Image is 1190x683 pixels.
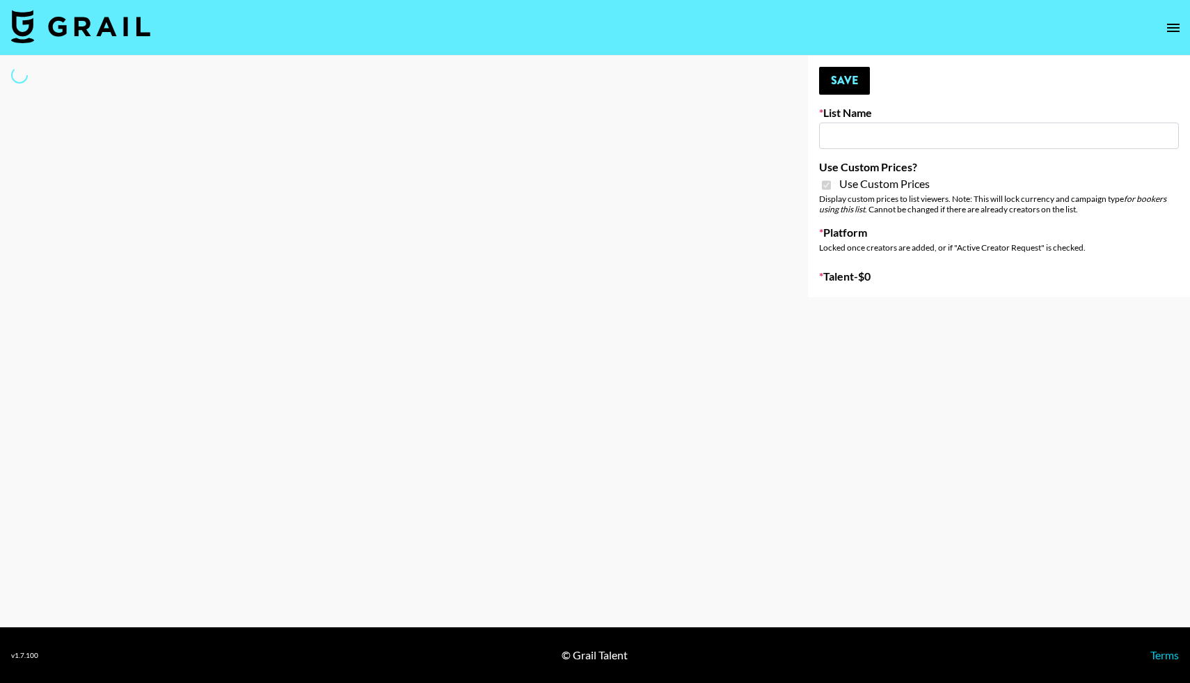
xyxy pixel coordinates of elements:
em: for bookers using this list [819,194,1166,214]
img: Grail Talent [11,10,150,43]
label: Talent - $ 0 [819,269,1179,283]
span: Use Custom Prices [839,177,930,191]
button: open drawer [1159,14,1187,42]
div: Locked once creators are added, or if "Active Creator Request" is checked. [819,242,1179,253]
label: List Name [819,106,1179,120]
a: Terms [1150,648,1179,661]
div: v 1.7.100 [11,651,38,660]
div: © Grail Talent [562,648,628,662]
div: Display custom prices to list viewers. Note: This will lock currency and campaign type . Cannot b... [819,194,1179,214]
label: Use Custom Prices? [819,160,1179,174]
button: Save [819,67,870,95]
label: Platform [819,226,1179,240]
